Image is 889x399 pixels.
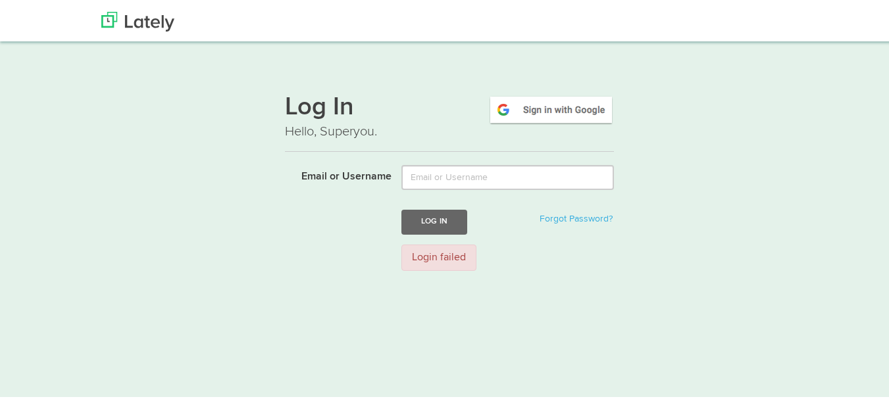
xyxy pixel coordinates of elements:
[401,243,476,270] div: Login failed
[401,208,467,232] button: Log In
[488,93,614,123] img: google-signin.png
[285,120,614,139] p: Hello, Superyou.
[275,163,392,183] label: Email or Username
[540,212,613,222] a: Forgot Password?
[101,10,174,30] img: Lately
[401,163,614,188] input: Email or Username
[285,93,614,120] h1: Log In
